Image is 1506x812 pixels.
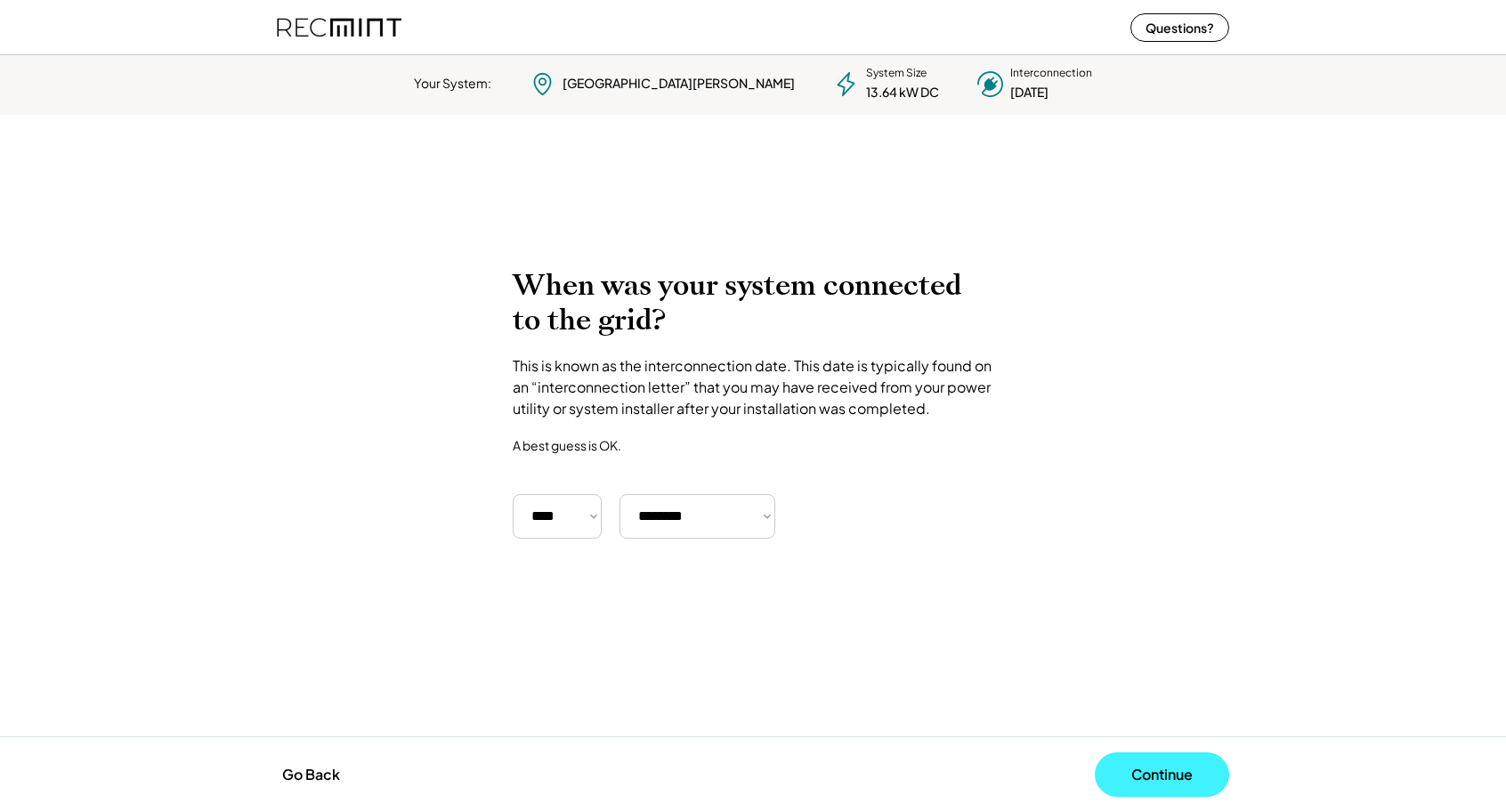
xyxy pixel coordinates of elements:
[866,66,927,81] div: System Size
[1010,66,1092,81] div: Interconnection
[277,4,401,51] img: recmint-logotype%403x%20%281%29.jpeg
[513,437,621,453] div: A best guess is OK.
[866,84,939,101] div: 13.64 kW DC
[1130,13,1229,42] button: Questions?
[513,355,993,419] div: This is known as the interconnection date. This date is typically found on an “interconnection le...
[414,75,491,93] div: Your System:
[513,268,993,337] h2: When was your system connected to the grid?
[277,755,345,794] button: Go Back
[563,75,795,93] div: [GEOGRAPHIC_DATA][PERSON_NAME]
[1010,84,1049,101] div: [DATE]
[1095,752,1229,797] button: Continue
